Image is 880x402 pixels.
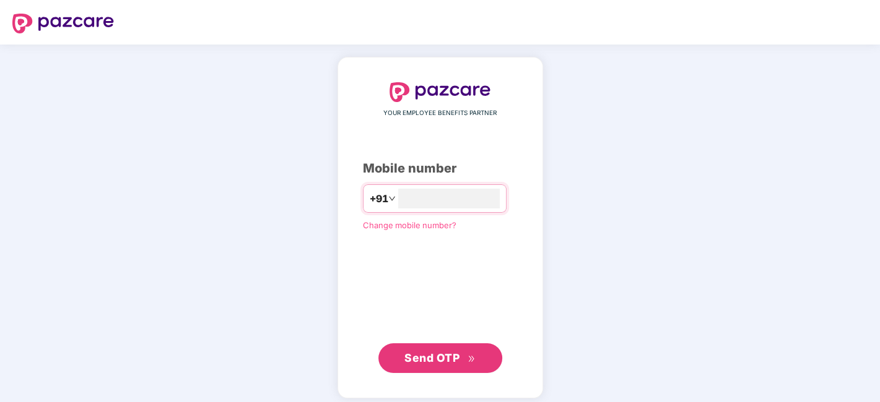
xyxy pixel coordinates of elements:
span: double-right [468,355,476,363]
div: Mobile number [363,159,518,178]
img: logo [12,14,114,33]
span: YOUR EMPLOYEE BENEFITS PARTNER [383,108,497,118]
span: down [388,195,396,202]
span: +91 [370,191,388,207]
span: Send OTP [404,351,460,364]
button: Send OTPdouble-right [378,343,502,373]
a: Change mobile number? [363,220,456,230]
img: logo [390,82,491,102]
